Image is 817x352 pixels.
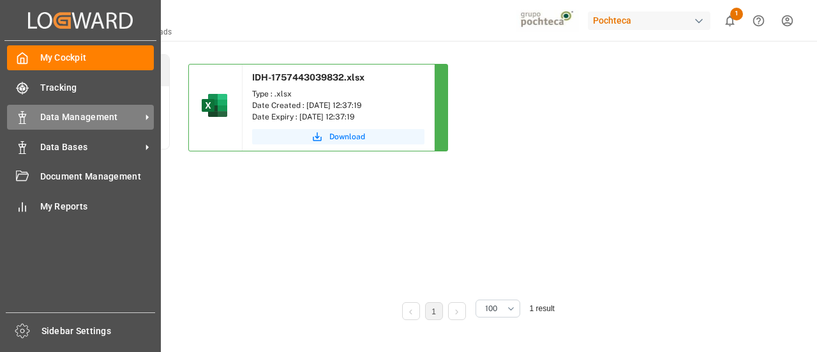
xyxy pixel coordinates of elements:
span: 1 [730,8,743,20]
span: 1 result [530,304,555,313]
li: 1 [425,302,443,320]
span: Data Bases [40,141,141,154]
button: open menu [476,300,520,318]
img: microsoft-excel-2019--v1.png [199,90,230,121]
span: My Reports [40,200,154,213]
span: 100 [485,303,497,314]
span: My Cockpit [40,51,154,65]
a: 1 [431,307,436,316]
button: Pochteca [588,8,716,33]
div: Date Created : [DATE] 12:37:19 [252,100,424,111]
button: show 1 new notifications [716,6,744,35]
button: Download [252,129,424,144]
a: Tracking [7,75,154,100]
span: Sidebar Settings [41,325,156,338]
li: Next Page [448,302,466,320]
div: Pochteca [588,11,710,30]
span: Download [329,131,365,142]
div: Date Expiry : [DATE] 12:37:19 [252,111,424,123]
img: pochtecaImg.jpg_1689854062.jpg [516,10,580,32]
span: Tracking [40,81,154,95]
button: Help Center [744,6,773,35]
div: Type : .xlsx [252,88,424,100]
li: Previous Page [402,302,420,320]
span: Document Management [40,170,154,183]
a: My Reports [7,194,154,218]
a: Document Management [7,164,154,189]
span: IDH-1757443039832.xlsx [252,72,364,82]
a: My Cockpit [7,45,154,70]
span: Data Management [40,111,141,124]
